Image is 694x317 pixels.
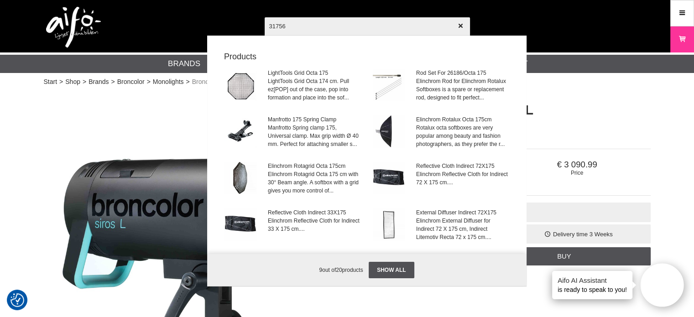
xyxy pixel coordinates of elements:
img: el26311-rod-octa150.jpg [373,69,405,101]
span: External Diffuser Indirect 72X175 [416,208,509,217]
span: LightTools Grid Octa 175 [268,69,360,77]
span: Reflective Cloth Indirect 72X175 [416,162,509,170]
img: elreflexduk.jpg [224,208,256,240]
span: Manfrotto Spring clamp 175, Universal clamp. Max grip width Ø 40 mm. Perfect for attaching smalle... [268,124,360,148]
a: Brands [168,58,200,70]
img: lt_ezpop_octa.jpg [224,69,256,101]
img: Revisit consent button [10,293,24,307]
span: Rotalux octa softboxes are very popular among beauty and fashion photographers, as they prefer th... [416,124,509,148]
button: Consent Preferences [10,292,24,308]
img: ma175.jpg [224,115,256,147]
span: Rod Set For 26186/Octa 175 [416,69,509,77]
span: Manfrotto 175 Spring Clamp [268,115,360,124]
a: Show all [369,262,414,278]
span: 20 [336,267,342,273]
span: Elinchrom Rotagrid Octa 175cm [268,162,360,170]
span: out of [322,267,336,273]
a: Manfrotto 175 Spring ClampManfrotto Spring clamp 175, Universal clamp. Max grip width Ø 40 mm. Pe... [219,110,366,156]
span: Elinchrom Reflective Cloth for Indirect 72 X 175 cm.... [416,170,509,187]
a: Reflective Cloth Indirect 33X175Elinchrom Reflective Cloth for Indirect 33 X 175 cm.... [219,203,366,249]
span: Reflective Cloth Indirect 33X175 [268,208,360,217]
a: Elinchrom Rotagrid Octa 175cmElinchrom Rotagrid Octa 175 cm with 30° Beam angle. A softbox with a... [219,156,366,202]
a: Rod Set For 26186/Octa 175Elinchrom Rod for Elinchrom Rotalux Softboxes is a spare or replacement... [367,63,515,109]
input: Search products ... [265,10,470,42]
span: Elinchrom Rod for Elinchrom Rotalux Softboxes is a spare or replacement rod, designed to fit perf... [416,77,509,102]
a: External Diffuser Indirect 72X175Elinchrom External Diffuser for Indirect 72 X 175 cm, Indirect L... [367,203,515,249]
a: Reflective Cloth Indirect 72X175Elinchrom Reflective Cloth for Indirect 72 X 175 cm.... [367,156,515,202]
a: Elinchrom Rotalux Octa 175cmRotalux octa softboxes are very popular among beauty and fashion phot... [367,110,515,156]
span: products [342,267,363,273]
img: logo.png [46,7,101,48]
img: el26708-spare.jpg [373,208,405,240]
span: Elinchrom Rotagrid Octa 175 cm with 30° Beam angle. A softbox with a grid gives you more control ... [268,170,360,195]
span: LightTools Grid Octa 174 cm. Pull ez[POP] out of the case, pop into formation and place into the ... [268,77,360,102]
span: Elinchrom Reflective Cloth for Indirect 33 X 175 cm.... [268,217,360,233]
span: Elinchrom Rotalux Octa 175cm [416,115,509,124]
img: el26649-001.jpg [373,115,405,147]
img: elreflexduk.jpg [373,162,405,194]
span: Elinchrom External Diffuser for Indirect 72 X 175 cm, Indirect Litemotiv Recta 72 x 175 cm.... [416,217,509,241]
img: el26780-002.jpg [224,162,256,194]
span: 9 [319,267,322,273]
strong: Products [219,51,515,63]
a: LightTools Grid Octa 175LightTools Grid Octa 174 cm. Pull ez[POP] out of the case, pop into forma... [219,63,366,109]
